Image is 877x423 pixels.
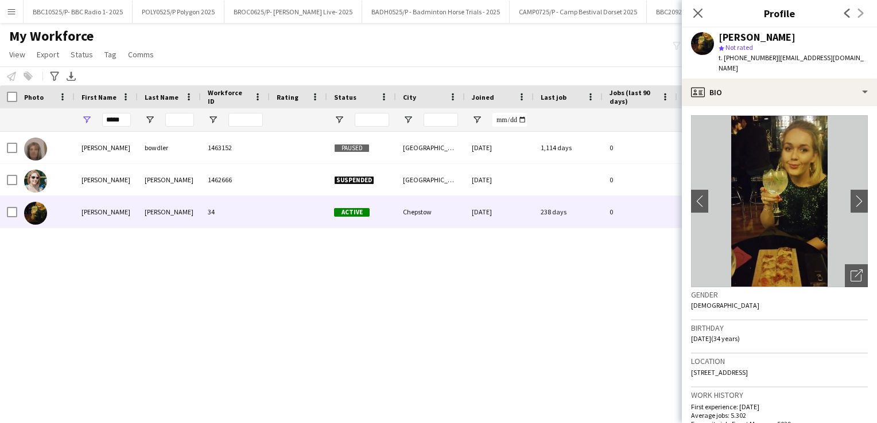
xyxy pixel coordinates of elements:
[75,164,138,195] div: [PERSON_NAME]
[277,93,298,101] span: Rating
[362,1,510,23] button: BADH0525/P - Badminton Horse Trials - 2025
[691,356,868,366] h3: Location
[691,411,868,420] p: Average jobs: 5.302
[472,93,494,101] span: Joined
[201,132,270,163] div: 1463152
[424,113,458,127] input: City Filter Input
[32,47,64,62] a: Export
[719,32,795,42] div: [PERSON_NAME]
[465,132,534,163] div: [DATE]
[334,115,344,125] button: Open Filter Menu
[201,196,270,228] div: 34
[691,334,740,343] span: [DATE] (34 years)
[334,144,370,152] span: Paused
[24,93,44,101] span: Photo
[201,164,270,195] div: 1462666
[691,301,759,310] span: [DEMOGRAPHIC_DATA]
[123,47,158,62] a: Comms
[66,47,98,62] a: Status
[396,132,465,163] div: [GEOGRAPHIC_DATA] staffordshire
[104,49,117,60] span: Tag
[228,113,263,127] input: Workforce ID Filter Input
[396,164,465,195] div: [GEOGRAPHIC_DATA]
[75,132,138,163] div: [PERSON_NAME]
[682,6,877,21] h3: Profile
[534,196,603,228] div: 238 days
[691,402,868,411] p: First experience: [DATE]
[208,115,218,125] button: Open Filter Menu
[138,132,201,163] div: bowdler
[24,138,47,160] img: paula bowdler
[396,196,465,228] div: Chepstow
[534,132,603,163] div: 1,114 days
[541,93,566,101] span: Last job
[334,176,374,185] span: Suspended
[165,113,194,127] input: Last Name Filter Input
[24,170,47,193] img: Paula Gonzalez
[691,390,868,400] h3: Work history
[138,196,201,228] div: [PERSON_NAME]
[75,196,138,228] div: [PERSON_NAME]
[82,93,117,101] span: First Name
[145,93,178,101] span: Last Name
[24,1,133,23] button: BBC10525/P- BBC Radio 1- 2025
[128,49,154,60] span: Comms
[334,93,356,101] span: Status
[691,323,868,333] h3: Birthday
[719,53,864,72] span: | [EMAIL_ADDRESS][DOMAIN_NAME]
[100,47,121,62] a: Tag
[9,28,94,45] span: My Workforce
[208,88,249,105] span: Workforce ID
[48,69,61,83] app-action-btn: Advanced filters
[472,115,482,125] button: Open Filter Menu
[465,164,534,195] div: [DATE]
[845,264,868,287] div: Open photos pop-in
[682,79,877,106] div: Bio
[102,113,131,127] input: First Name Filter Input
[9,49,25,60] span: View
[145,115,155,125] button: Open Filter Menu
[465,196,534,228] div: [DATE]
[691,115,868,287] img: Crew avatar or photo
[691,289,868,300] h3: Gender
[492,113,527,127] input: Joined Filter Input
[510,1,647,23] button: CAMP0725/P - Camp Bestival Dorset 2025
[133,1,224,23] button: POLY0525/P Polygon 2025
[603,164,677,195] div: 0
[24,202,47,225] img: Paula Larkham
[719,53,778,62] span: t. [PHONE_NUMBER]
[64,69,78,83] app-action-btn: Export XLSX
[138,164,201,195] div: [PERSON_NAME]
[403,115,413,125] button: Open Filter Menu
[647,1,758,23] button: BBC20925/P- BBC RADIO 2- 2025
[82,115,92,125] button: Open Filter Menu
[355,113,389,127] input: Status Filter Input
[610,88,657,105] span: Jobs (last 90 days)
[603,132,677,163] div: 0
[224,1,362,23] button: BROC0625/P- [PERSON_NAME] Live- 2025
[71,49,93,60] span: Status
[725,43,753,52] span: Not rated
[5,47,30,62] a: View
[603,196,677,228] div: 0
[691,368,748,377] span: [STREET_ADDRESS]
[334,208,370,217] span: Active
[37,49,59,60] span: Export
[403,93,416,101] span: City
